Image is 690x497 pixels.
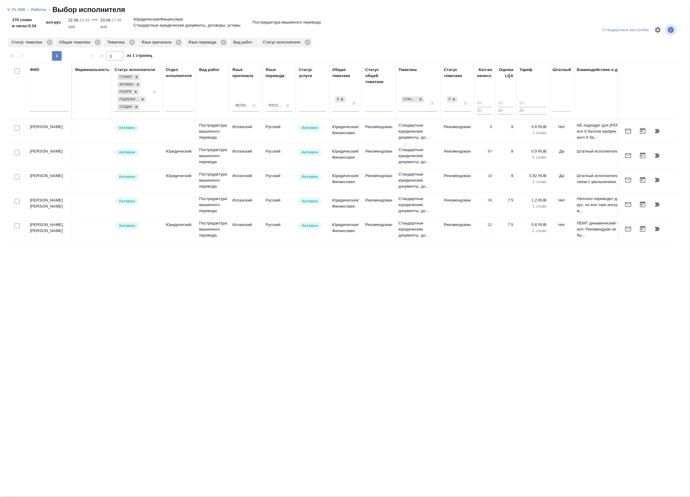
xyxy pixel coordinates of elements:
[259,38,313,47] div: Статус исполнителя
[362,121,396,142] td: Рекомендован
[399,196,438,214] p: Стандартные юридические документы, до...
[520,203,547,209] p: 1 слово
[118,104,133,110] div: Создан
[142,39,174,45] p: Язык оригинала
[299,67,326,79] div: Статус услуги
[520,124,547,130] p: 0.8 RUB
[15,223,20,228] input: Выбери исполнителей, чтобы отправить приглашение на работу
[441,170,474,191] td: Рекомендован
[119,223,135,229] p: Активен
[302,149,318,155] p: Активен
[302,223,318,229] p: Активен
[650,197,665,212] button: Продолжить
[118,96,139,103] div: Подлежит внедрению
[362,194,396,215] td: Рекомендован
[119,198,135,204] p: Активен
[636,197,650,212] button: Открыть календарь загрузки
[402,96,417,103] div: Стандартные юридические документы, договоры, уставы
[115,173,160,181] div: Рядовой исполнитель: назначай с учетом рейтинга
[117,103,140,111] div: Стажер, Активен, Резерв, Подлежит внедрению, Создан
[621,222,636,236] button: Отправить предложение о работе
[229,219,263,240] td: Испанский
[495,121,517,142] td: 9
[520,107,547,115] input: До
[577,173,677,185] p: Штатный исполнитель. Учетка переведена в ЧС в связи с увольнением. [DATE] 09.25: в штате
[232,67,260,79] div: Язык оригинала
[650,148,665,163] button: Продолжить
[263,145,296,166] td: Русский
[235,103,249,108] div: Испанский
[636,222,650,236] button: Открыть календарь загрузки
[92,15,98,30] div: —
[520,154,547,160] p: 1 слово
[520,100,547,107] input: От
[12,17,36,23] p: 170 слово
[115,148,160,157] div: Рядовой исполнитель: назначай с учетом рейтинга
[119,125,135,131] p: Активен
[263,219,296,240] td: Русский
[650,222,665,236] button: Продолжить
[30,67,39,73] div: ФИО
[362,170,396,191] td: Рекомендован
[399,147,438,165] p: Стандартные юридические документы, до...
[127,52,152,61] span: из 1 страниц
[7,5,683,15] nav: breadcrumb
[163,145,196,166] td: Юридический
[100,18,112,22] p: 23.09,
[118,74,133,80] div: Стажер
[362,219,396,240] td: Рекомендован
[335,96,346,103] div: Юридическая/Финансовая
[134,16,183,22] p: Юридическая/Финансовая
[399,122,438,140] p: Стандартные юридические документы, до...
[441,121,474,142] td: Рекомендован
[68,18,79,22] p: 22.09,
[119,174,135,180] p: Активен
[636,124,650,138] button: Открыть календарь загрузки
[329,219,362,240] td: Юридическая/Финансовая
[104,38,137,47] div: Тематика
[115,222,160,230] div: Рядовой исполнитель: назначай с учетом рейтинга
[117,81,142,89] div: Стажер, Активен, Резерв, Подлежит внедрению, Создан
[27,194,72,215] td: [PERSON_NAME] [PERSON_NAME]
[520,197,547,203] p: 1.2 RUB
[15,125,20,131] input: Выбери исполнителей, чтобы отправить приглашение на работу
[495,145,517,166] td: 8
[550,219,574,240] td: Нет
[49,7,50,13] li: ‹
[163,170,196,191] td: Юридический
[553,67,571,73] div: Штатный
[199,196,226,214] p: Постредактура машинного перевода
[185,38,228,47] div: Язык перевода
[399,67,417,73] div: Тематика
[447,96,451,103] div: Рекомендован
[651,23,665,37] span: Настроить таблицу
[577,67,650,73] div: Взаимодействие и доп. информация
[302,198,318,204] p: Активен
[446,96,458,103] div: Рекомендован
[621,148,636,163] button: Отправить предложение о работе
[115,67,155,73] div: Статус исполнителя
[550,194,574,215] td: Нет
[365,67,393,85] div: Статус общей тематики
[31,7,46,12] a: Работы
[112,18,121,22] p: 17:00
[329,145,362,166] td: Юридическая/Финансовая
[117,73,141,81] div: Стажер, Активен, Резерв, Подлежит внедрению, Создан
[498,107,513,115] input: До
[621,173,636,187] button: Отправить предложение о работе
[59,39,92,45] p: Общая тематика
[11,39,44,45] p: Статус тематики
[332,67,359,79] div: Общая тематика
[550,170,574,191] td: Да
[495,170,517,191] td: 8
[477,67,492,79] div: Кол-во начисл.
[329,121,362,142] td: Юридическая/Финансовая
[117,96,147,103] div: Стажер, Активен, Резерв, Подлежит внедрению, Создан
[621,197,636,212] button: Отправить предложение о работе
[229,194,263,215] td: Испанский
[550,121,574,142] td: Нет
[362,145,396,166] td: Рекомендован
[118,89,132,95] div: Резерв
[650,173,665,187] button: Продолжить
[263,170,296,191] td: Русский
